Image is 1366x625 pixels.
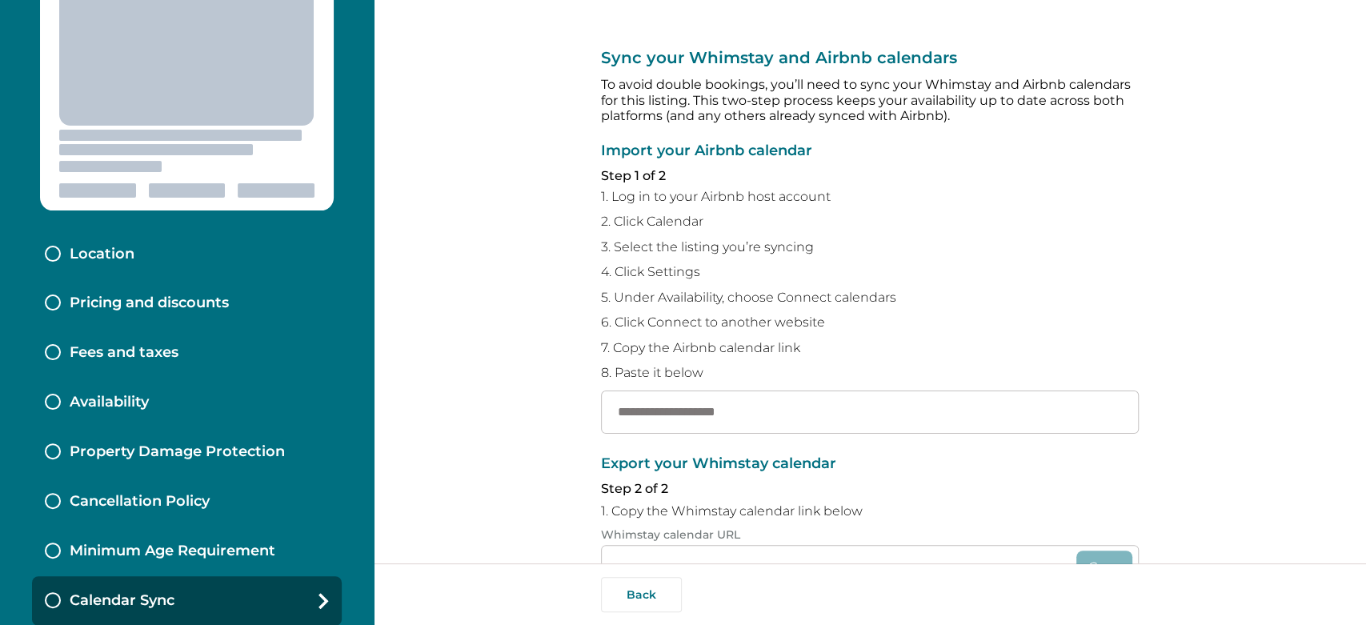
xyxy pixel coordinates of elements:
[601,481,1139,497] p: Step 2 of 2
[601,77,1139,124] p: To avoid double bookings, you’ll need to sync your Whimstay and Airbnb calendars for this listing...
[601,264,1139,280] p: 4. Click Settings
[70,592,174,610] p: Calendar Sync
[601,290,1139,306] p: 5. Under Availability, choose Connect calendars
[601,340,1139,356] p: 7. Copy the Airbnb calendar link
[70,394,149,411] p: Availability
[601,315,1139,331] p: 6. Click Connect to another website
[601,239,1139,255] p: 3. Select the listing you’re syncing
[601,456,1139,472] p: Export your Whimstay calendar
[70,543,275,560] p: Minimum Age Requirement
[601,214,1139,230] p: 2. Click Calendar
[70,493,210,511] p: Cancellation Policy
[601,365,1139,381] p: 8. Paste it below
[601,528,1139,542] p: Whimstay calendar URL
[70,344,178,362] p: Fees and taxes
[601,189,1139,205] p: 1. Log in to your Airbnb host account
[601,48,1139,67] p: Sync your Whimstay and Airbnb calendars
[601,143,1139,159] p: Import your Airbnb calendar
[601,168,1139,184] p: Step 1 of 2
[70,246,134,263] p: Location
[1076,551,1132,583] button: Copy
[70,443,285,461] p: Property Damage Protection
[601,577,682,612] button: Back
[601,503,1139,519] p: 1. Copy the Whimstay calendar link below
[70,294,229,312] p: Pricing and discounts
